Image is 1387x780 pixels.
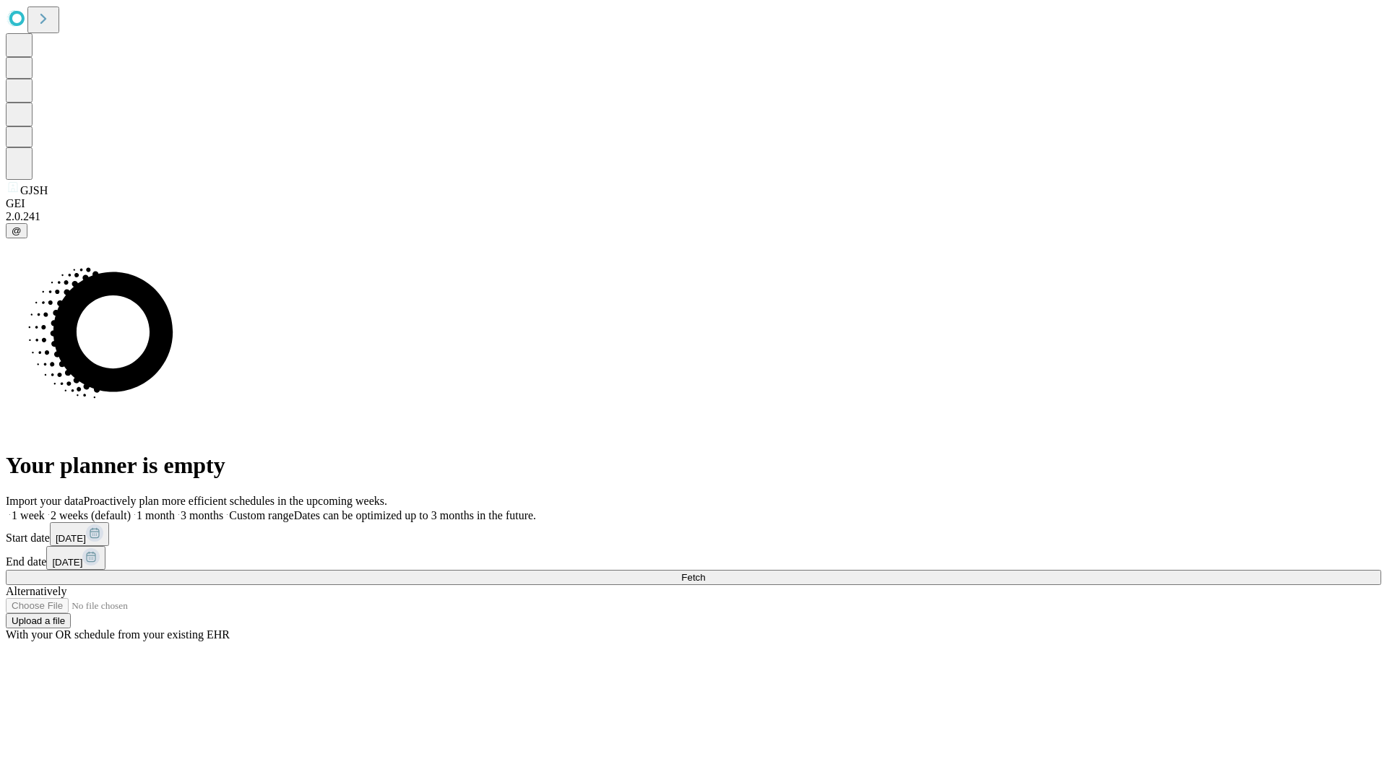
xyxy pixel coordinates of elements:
span: Alternatively [6,585,66,597]
span: 2 weeks (default) [51,509,131,521]
span: GJSH [20,184,48,196]
h1: Your planner is empty [6,452,1381,479]
button: @ [6,223,27,238]
span: [DATE] [52,557,82,568]
span: Fetch [681,572,705,583]
button: Fetch [6,570,1381,585]
span: Dates can be optimized up to 3 months in the future. [294,509,536,521]
span: With your OR schedule from your existing EHR [6,628,230,641]
span: [DATE] [56,533,86,544]
span: 1 month [137,509,175,521]
div: End date [6,546,1381,570]
span: 3 months [181,509,223,521]
div: 2.0.241 [6,210,1381,223]
span: Custom range [229,509,293,521]
span: Proactively plan more efficient schedules in the upcoming weeks. [84,495,387,507]
span: @ [12,225,22,236]
div: GEI [6,197,1381,210]
span: 1 week [12,509,45,521]
span: Import your data [6,495,84,507]
div: Start date [6,522,1381,546]
button: [DATE] [46,546,105,570]
button: [DATE] [50,522,109,546]
button: Upload a file [6,613,71,628]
